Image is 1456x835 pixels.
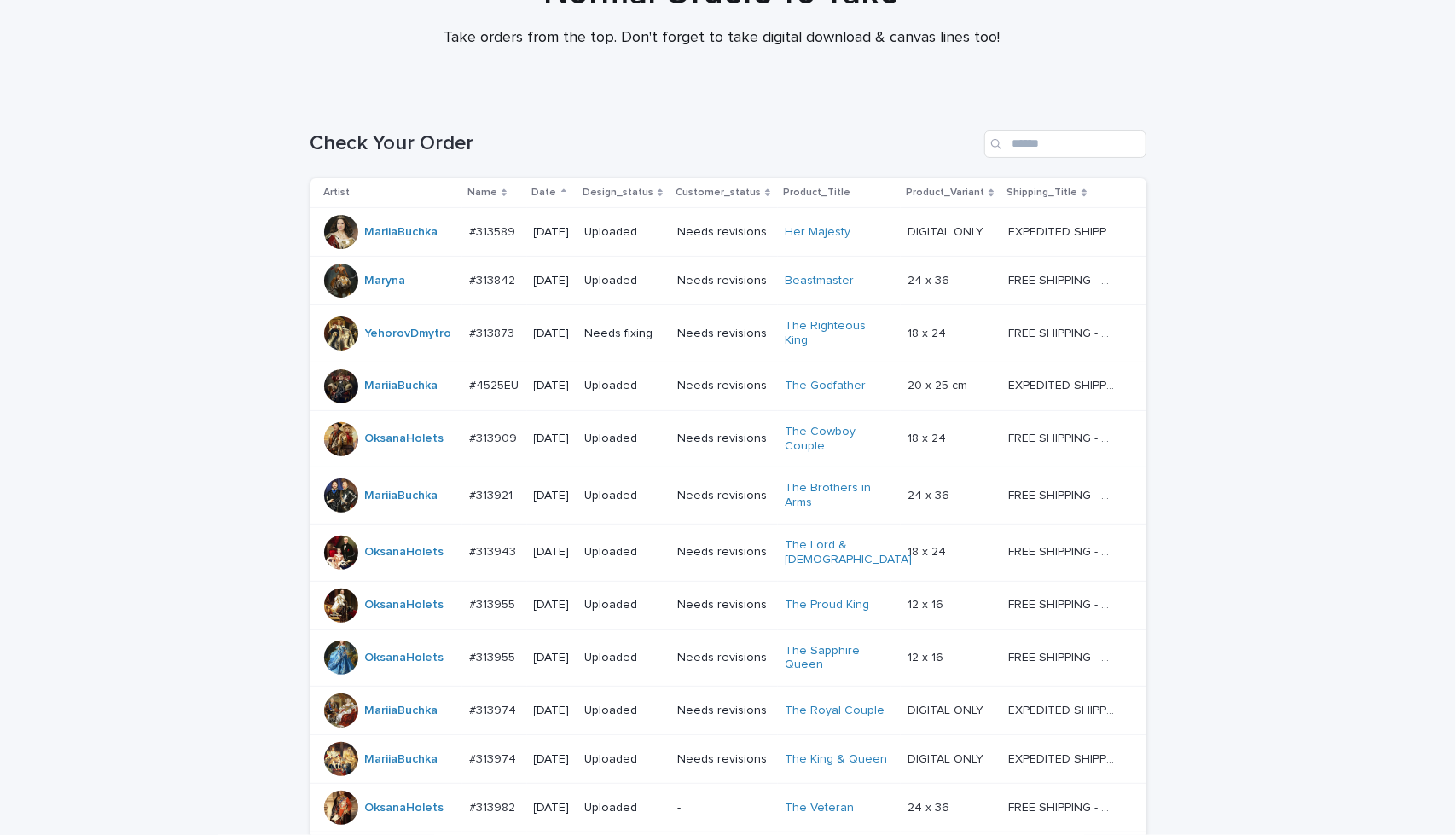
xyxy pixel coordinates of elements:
[677,651,771,665] p: Needs revisions
[908,700,987,718] p: DIGITAL ONLY
[583,183,653,202] p: Design_status
[908,594,947,612] p: 12 x 16
[584,801,664,815] p: Uploaded
[785,704,885,718] a: The Royal Couple
[469,700,519,718] p: #313974
[365,545,444,560] a: OksanaHolets
[677,489,771,503] p: Needs revisions
[908,797,953,815] p: 24 x 36
[469,428,520,446] p: #313909
[365,432,444,446] a: OksanaHolets
[908,647,947,665] p: 12 x 16
[785,538,912,567] a: The Lord & [DEMOGRAPHIC_DATA]
[365,598,444,612] a: OksanaHolets
[1008,222,1118,240] p: EXPEDITED SHIPPING - preview in 1 business day; delivery up to 5 business days after your approval.
[785,801,854,815] a: The Veteran
[534,327,571,341] p: [DATE]
[469,222,519,240] p: #313589
[365,379,438,393] a: MariiaBuchka
[584,752,664,767] p: Uploaded
[467,183,497,202] p: Name
[310,257,1146,305] tr: Maryna #313842#313842 [DATE]UploadedNeeds revisionsBeastmaster 24 x 3624 x 36 FREE SHIPPING - pre...
[908,749,987,767] p: DIGITAL ONLY
[584,379,664,393] p: Uploaded
[1008,700,1118,718] p: EXPEDITED SHIPPING - preview in 1 business day; delivery up to 5 business days after your approval.
[310,410,1146,467] tr: OksanaHolets #313909#313909 [DATE]UploadedNeeds revisionsThe Cowboy Couple 18 x 2418 x 24 FREE SH...
[1008,323,1118,341] p: FREE SHIPPING - preview in 1-2 business days, after your approval delivery will take 5-10 b.d.
[677,432,771,446] p: Needs revisions
[677,379,771,393] p: Needs revisions
[908,542,949,560] p: 18 x 24
[584,327,664,341] p: Needs fixing
[677,598,771,612] p: Needs revisions
[677,327,771,341] p: Needs revisions
[1008,428,1118,446] p: FREE SHIPPING - preview in 1-2 business days, after your approval delivery will take 5-10 b.d.
[677,545,771,560] p: Needs revisions
[469,375,522,393] p: #4525EU
[906,183,984,202] p: Product_Variant
[365,801,444,815] a: OksanaHolets
[469,647,519,665] p: #313955
[310,581,1146,629] tr: OksanaHolets #313955#313955 [DATE]UploadedNeeds revisionsThe Proud King 12 x 1612 x 16 FREE SHIPP...
[785,225,850,240] a: Her Majesty
[469,485,516,503] p: #313921
[785,425,891,454] a: The Cowboy Couple
[584,489,664,503] p: Uploaded
[365,651,444,665] a: OksanaHolets
[908,222,987,240] p: DIGITAL ONLY
[1008,647,1118,665] p: FREE SHIPPING - preview in 1-2 business days, after your approval delivery will take 5-10 b.d.
[584,651,664,665] p: Uploaded
[677,274,771,288] p: Needs revisions
[785,644,891,673] a: The Sapphire Queen
[908,270,953,288] p: 24 x 36
[584,274,664,288] p: Uploaded
[534,801,571,815] p: [DATE]
[534,752,571,767] p: [DATE]
[584,432,664,446] p: Uploaded
[534,225,571,240] p: [DATE]
[584,545,664,560] p: Uploaded
[534,489,571,503] p: [DATE]
[534,545,571,560] p: [DATE]
[1008,270,1118,288] p: FREE SHIPPING - preview in 1-2 business days, after your approval delivery will take 5-10 b.d.
[534,704,571,718] p: [DATE]
[1008,375,1118,393] p: EXPEDITED SHIPPING - preview in 1-2 business day; delivery up to 5 days after your approval
[365,489,438,503] a: MariiaBuchka
[908,428,949,446] p: 18 x 24
[310,524,1146,581] tr: OksanaHolets #313943#313943 [DATE]UploadedNeeds revisionsThe Lord & [DEMOGRAPHIC_DATA] 18 x 2418 ...
[785,598,869,612] a: The Proud King
[324,183,351,202] p: Artist
[1008,542,1118,560] p: FREE SHIPPING - preview in 1-2 business days, after your approval delivery will take 5-10 b.d.
[1008,485,1118,503] p: FREE SHIPPING - preview in 1-2 business days, after your approval delivery will take 5-10 b.d.
[469,797,519,815] p: #313982
[1008,594,1118,612] p: FREE SHIPPING - preview in 1-2 business days, after your approval delivery will take 5-10 b.d.
[677,225,771,240] p: Needs revisions
[783,183,850,202] p: Product_Title
[534,598,571,612] p: [DATE]
[469,749,519,767] p: #313974
[908,323,949,341] p: 18 x 24
[677,704,771,718] p: Needs revisions
[469,542,519,560] p: #313943
[365,704,438,718] a: MariiaBuchka
[310,208,1146,257] tr: MariiaBuchka #313589#313589 [DATE]UploadedNeeds revisionsHer Majesty DIGITAL ONLYDIGITAL ONLY EXP...
[310,784,1146,832] tr: OksanaHolets #313982#313982 [DATE]Uploaded-The Veteran 24 x 3624 x 36 FREE SHIPPING - preview in ...
[532,183,557,202] p: Date
[785,274,854,288] a: Beastmaster
[469,594,519,612] p: #313955
[310,687,1146,735] tr: MariiaBuchka #313974#313974 [DATE]UploadedNeeds revisionsThe Royal Couple DIGITAL ONLYDIGITAL ONL...
[584,704,664,718] p: Uploaded
[534,651,571,665] p: [DATE]
[310,629,1146,687] tr: OksanaHolets #313955#313955 [DATE]UploadedNeeds revisionsThe Sapphire Queen 12 x 1612 x 16 FREE S...
[677,801,771,815] p: -
[365,225,438,240] a: MariiaBuchka
[785,481,891,510] a: The Brothers in Arms
[908,485,953,503] p: 24 x 36
[534,379,571,393] p: [DATE]
[984,130,1146,158] input: Search
[785,319,891,348] a: The Righteous King
[785,379,866,393] a: The Godfather
[365,752,438,767] a: MariiaBuchka
[785,752,887,767] a: The King & Queen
